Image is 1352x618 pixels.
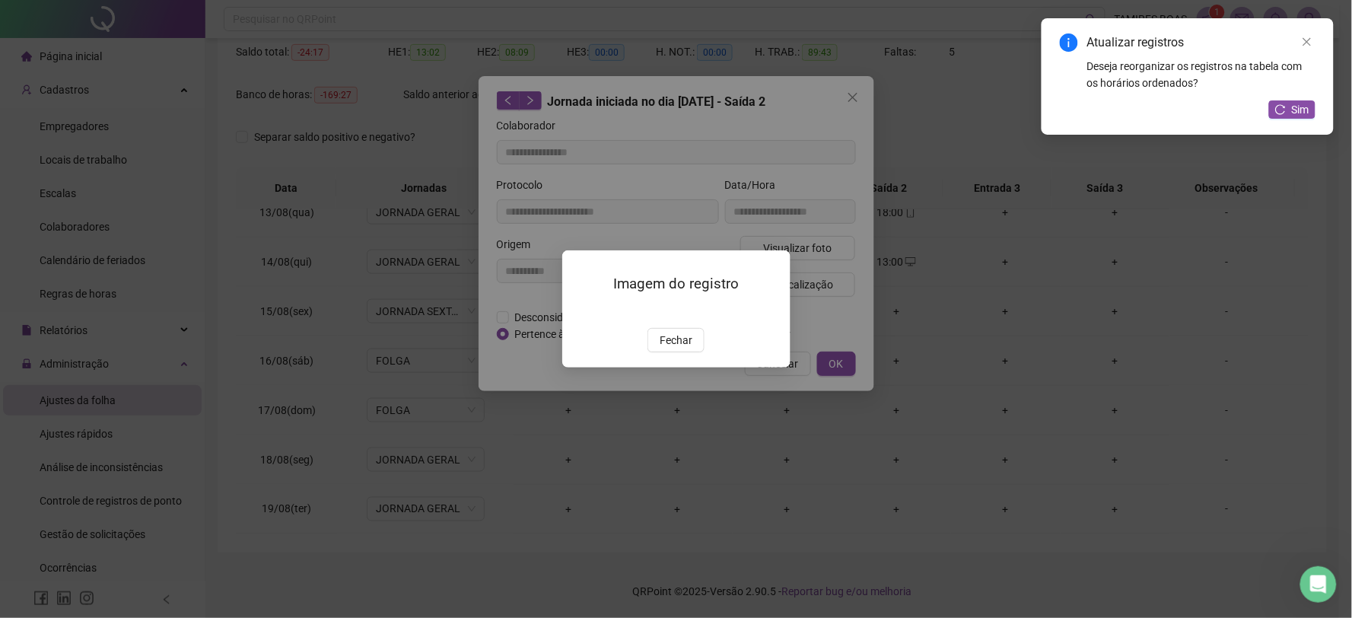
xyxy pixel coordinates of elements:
[1087,33,1315,52] div: Atualizar registros
[1302,37,1312,47] span: close
[581,273,772,295] h3: Imagem do registro
[1292,101,1309,118] span: Sim
[660,332,692,349] span: Fechar
[1300,566,1337,603] iframe: Intercom live chat
[1060,33,1078,52] span: info-circle
[647,328,705,352] button: Fechar
[1275,104,1286,115] span: reload
[1087,58,1315,91] div: Deseja reorganizar os registros na tabela com os horários ordenados?
[1299,33,1315,50] a: Close
[1269,100,1315,119] button: Sim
